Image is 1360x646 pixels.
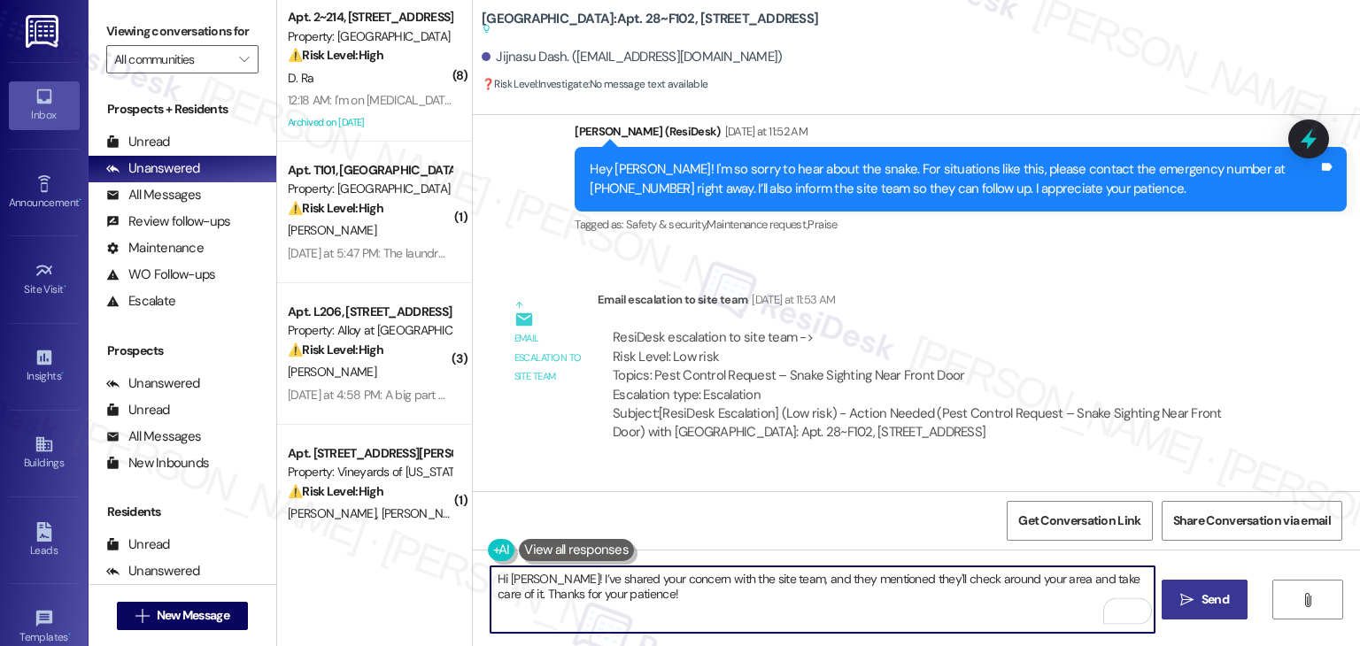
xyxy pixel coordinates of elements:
div: Property: Vineyards of [US_STATE][GEOGRAPHIC_DATA] [288,463,452,481]
div: [DATE] at 11:53 AM [747,290,835,309]
div: Archived on [DATE] [286,112,453,134]
a: Inbox [9,81,80,129]
div: Property: [GEOGRAPHIC_DATA] [288,180,452,198]
span: New Message [157,606,229,625]
div: Hey [PERSON_NAME]! I'm so sorry to hear about the snake. For situations like this, please contact... [590,160,1318,198]
div: Escalate [106,292,175,311]
div: Unread [106,133,170,151]
span: [PERSON_NAME] [288,364,376,380]
div: Subject: [ResiDesk Escalation] (Low risk) - Action Needed (Pest Control Request – Snake Sighting ... [613,404,1256,442]
a: Buildings [9,429,80,477]
strong: ❓ Risk Level: Investigate [482,77,588,91]
span: Maintenance request , [707,217,807,232]
div: Email escalation to site team [598,290,1271,315]
span: Praise [807,217,837,232]
b: [GEOGRAPHIC_DATA]: Apt. 28~F102, [STREET_ADDRESS] [482,10,818,39]
span: [PERSON_NAME] [288,505,382,521]
span: Send [1202,590,1229,609]
div: Property: Alloy at [GEOGRAPHIC_DATA] [288,321,452,340]
span: D. Ra [288,70,314,86]
strong: ⚠️ Risk Level: High [288,342,383,358]
span: : No message text available [482,75,708,94]
textarea: To enrich screen reader interactions, please activate Accessibility in Grammarly extension settings [491,566,1154,633]
div: Apt. T101, [GEOGRAPHIC_DATA] at [GEOGRAPHIC_DATA] [288,161,452,180]
div: Jijnasu Dash. ([EMAIL_ADDRESS][DOMAIN_NAME]) [482,48,782,66]
span: Share Conversation via email [1173,511,1331,530]
span: Safety & security , [626,217,707,232]
div: Prospects [89,342,276,360]
a: Site Visit • [9,256,80,304]
button: Send [1162,580,1248,619]
div: Unanswered [106,159,200,178]
div: [DATE] at 11:52 AM [721,122,807,141]
a: Leads [9,517,80,565]
strong: ⚠️ Risk Level: High [288,47,383,63]
i:  [1180,593,1194,607]
span: • [61,367,64,380]
div: Unanswered [106,562,200,581]
div: Maintenance [106,239,204,258]
div: Property: [GEOGRAPHIC_DATA] [288,27,452,46]
span: [PERSON_NAME] [288,222,376,238]
i:  [1301,593,1314,607]
span: • [79,194,81,206]
div: Unanswered [106,374,200,393]
div: Apt. [STREET_ADDRESS][PERSON_NAME] [288,444,452,463]
span: • [68,628,71,641]
i:  [239,52,249,66]
div: Review follow-ups [106,212,230,231]
div: Unread [106,535,170,554]
i:  [135,609,149,623]
button: Get Conversation Link [1007,501,1152,541]
strong: ⚠️ Risk Level: High [288,483,383,499]
input: All communities [114,45,230,73]
div: Apt. L206, [STREET_ADDRESS] [288,303,452,321]
div: New Inbounds [106,454,209,473]
div: Apt. 2~214, [STREET_ADDRESS] [288,8,452,27]
div: Unread [106,401,170,419]
div: [PERSON_NAME] (ResiDesk) [575,122,1347,147]
div: All Messages [106,186,201,204]
div: Email escalation to site team [514,329,583,386]
label: Viewing conversations for [106,18,259,45]
a: Insights • [9,342,80,390]
button: New Message [117,602,248,630]
img: ResiDesk Logo [26,15,62,48]
strong: ⚠️ Risk Level: High [288,200,383,216]
div: WO Follow-ups [106,265,215,284]
div: Residents [89,503,276,521]
span: Get Conversation Link [1018,511,1140,530]
div: Tagged as: [575,211,1347,237]
span: • [64,281,66,293]
button: Share Conversation via email [1162,501,1342,541]
div: ResiDesk escalation to site team -> Risk Level: Low risk Topics: Pest Control Request – Snake Sig... [613,328,1256,404]
div: Prospects + Residents [89,100,276,119]
span: [PERSON_NAME] [382,505,470,521]
div: All Messages [106,427,201,446]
